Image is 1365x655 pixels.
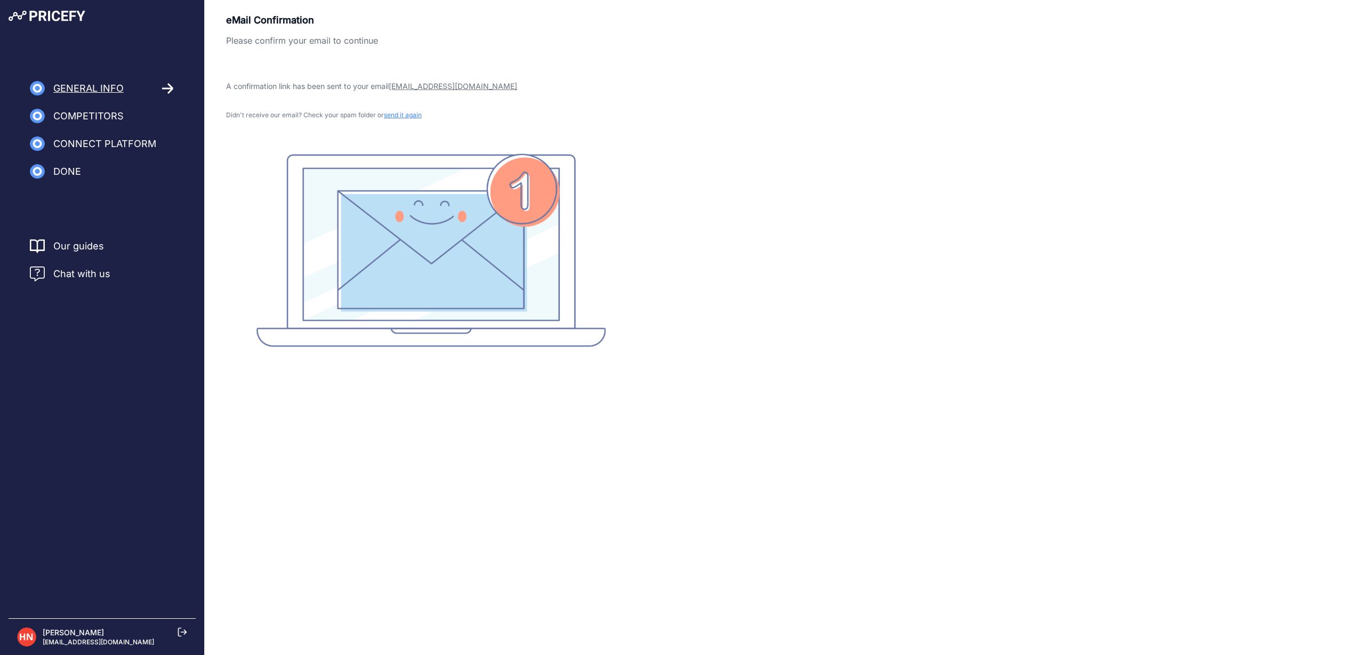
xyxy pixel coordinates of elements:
a: Chat with us [30,266,110,281]
p: Please confirm your email to continue [226,34,636,47]
p: eMail Confirmation [226,13,636,28]
span: Connect Platform [53,136,156,151]
a: Our guides [53,239,104,254]
span: send it again [384,111,422,119]
span: General Info [53,81,124,96]
p: Didn't receive our email? Check your spam folder or [226,111,636,119]
img: Pricefy Logo [9,11,85,21]
p: A confirmation link has been sent to your email [226,81,636,92]
span: Done [53,164,81,179]
span: Competitors [53,109,124,124]
span: Chat with us [53,266,110,281]
span: [EMAIL_ADDRESS][DOMAIN_NAME] [389,82,517,91]
p: [PERSON_NAME] [43,627,154,638]
p: [EMAIL_ADDRESS][DOMAIN_NAME] [43,638,154,646]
